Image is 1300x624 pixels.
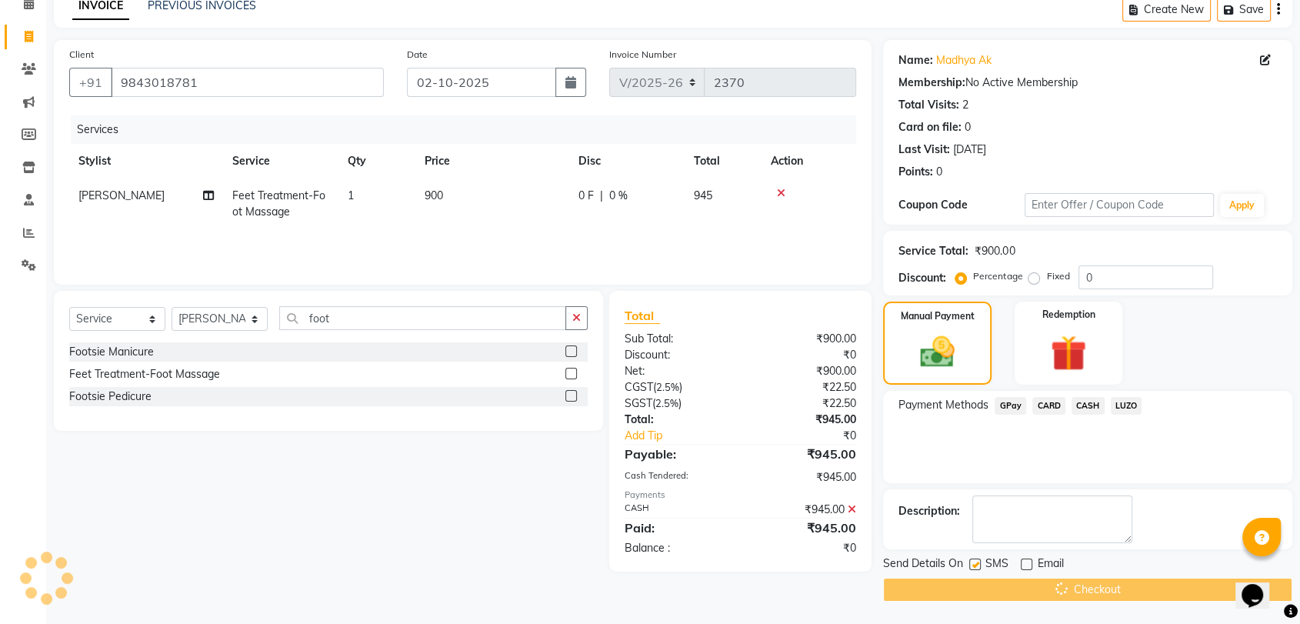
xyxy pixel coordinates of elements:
[613,519,741,537] div: Paid:
[613,347,741,363] div: Discount:
[898,397,988,413] span: Payment Methods
[741,469,868,486] div: ₹945.00
[613,502,741,518] div: CASH
[407,48,428,62] label: Date
[613,428,762,444] a: Add Tip
[936,164,942,180] div: 0
[600,188,603,204] span: |
[741,379,868,395] div: ₹22.50
[1032,397,1065,415] span: CARD
[69,389,152,405] div: Footsie Pedicure
[973,269,1022,283] label: Percentage
[1039,331,1097,375] img: _gift.svg
[223,144,338,179] th: Service
[975,243,1015,259] div: ₹900.00
[279,306,566,330] input: Search or Scan
[898,97,959,113] div: Total Visits:
[741,540,868,556] div: ₹0
[762,428,868,444] div: ₹0
[348,189,354,202] span: 1
[741,502,868,518] div: ₹945.00
[69,344,154,360] div: Footsie Manicure
[613,331,741,347] div: Sub Total:
[901,309,975,323] label: Manual Payment
[965,119,971,135] div: 0
[569,144,685,179] th: Disc
[1046,269,1069,283] label: Fixed
[71,115,868,144] div: Services
[741,412,868,428] div: ₹945.00
[741,347,868,363] div: ₹0
[936,52,992,68] a: Madhya Ak
[69,48,94,62] label: Client
[762,144,856,179] th: Action
[625,380,653,394] span: CGST
[962,97,968,113] div: 2
[613,469,741,486] div: Cash Tendered:
[338,144,415,179] th: Qty
[953,142,986,158] div: [DATE]
[625,489,856,502] div: Payments
[656,381,679,393] span: 2.5%
[1111,397,1142,415] span: LUZO
[1037,556,1063,575] span: Email
[111,68,384,97] input: Search by Name/Mobile/Email/Code
[613,412,741,428] div: Total:
[69,366,220,382] div: Feet Treatment-Foot Massage
[625,396,652,410] span: SGST
[883,556,963,575] span: Send Details On
[1235,562,1285,609] iframe: chat widget
[609,188,628,204] span: 0 %
[685,144,762,179] th: Total
[741,395,868,412] div: ₹22.50
[578,188,594,204] span: 0 F
[613,363,741,379] div: Net:
[995,397,1026,415] span: GPay
[613,445,741,463] div: Payable:
[655,397,678,409] span: 2.5%
[1042,308,1095,322] label: Redemption
[898,197,1025,213] div: Coupon Code
[985,556,1008,575] span: SMS
[898,52,933,68] div: Name:
[613,379,741,395] div: ( )
[1072,397,1105,415] span: CASH
[741,363,868,379] div: ₹900.00
[898,270,946,286] div: Discount:
[741,445,868,463] div: ₹945.00
[425,189,443,202] span: 900
[909,332,965,372] img: _cash.svg
[898,164,933,180] div: Points:
[1025,193,1214,217] input: Enter Offer / Coupon Code
[741,331,868,347] div: ₹900.00
[898,75,1277,91] div: No Active Membership
[898,243,968,259] div: Service Total:
[613,395,741,412] div: ( )
[741,519,868,537] div: ₹945.00
[232,189,325,219] span: Feet Treatment-Foot Massage
[415,144,569,179] th: Price
[898,119,962,135] div: Card on file:
[78,189,165,202] span: [PERSON_NAME]
[69,68,112,97] button: +91
[613,540,741,556] div: Balance :
[898,75,965,91] div: Membership:
[1220,194,1264,217] button: Apply
[625,308,660,324] span: Total
[694,189,712,202] span: 945
[609,48,676,62] label: Invoice Number
[69,144,223,179] th: Stylist
[898,142,950,158] div: Last Visit:
[898,503,960,519] div: Description:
